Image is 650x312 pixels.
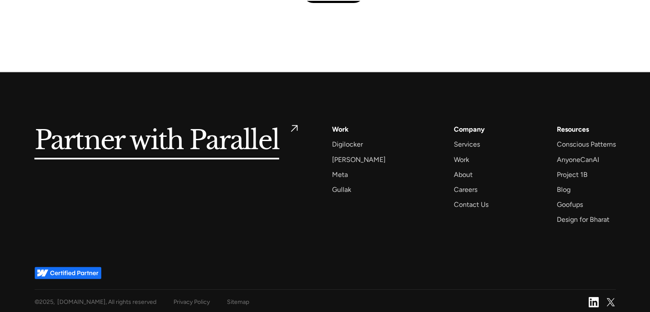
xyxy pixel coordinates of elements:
div: Resources [556,124,588,135]
a: Goofups [556,199,582,210]
a: Work [332,124,349,135]
a: Contact Us [454,199,488,210]
a: Conscious Patterns [556,138,615,150]
a: Partner with Parallel [35,124,298,158]
a: [PERSON_NAME] [332,154,385,165]
a: Design for Bharat [556,214,609,225]
a: Company [454,124,485,135]
a: AnyoneCanAI [556,154,599,165]
a: About [454,169,473,180]
a: Meta [332,169,348,180]
a: Digilocker [332,138,363,150]
span: 2025 [39,298,53,306]
a: Privacy Policy [174,297,210,307]
a: Services [454,138,480,150]
a: Work [454,154,469,165]
a: Gullak [332,184,351,195]
a: Blog [556,184,570,195]
div: © , [DOMAIN_NAME], All rights reserved [35,297,156,307]
h5: Partner with Parallel [35,124,279,158]
a: Project 1B [556,169,587,180]
a: Careers [454,184,477,195]
a: Sitemap [227,297,249,307]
